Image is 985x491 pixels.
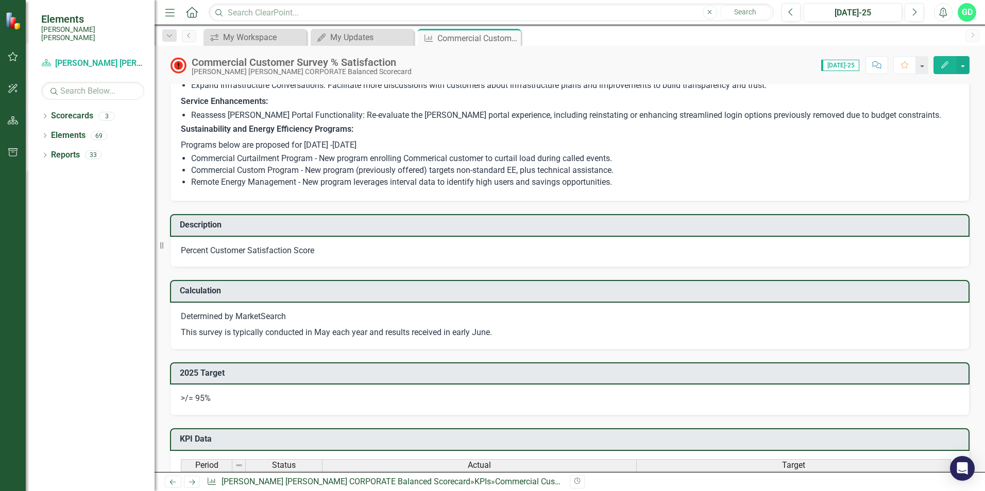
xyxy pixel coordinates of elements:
[41,58,144,69] a: [PERSON_NAME] [PERSON_NAME] CORPORATE Balanced Scorecard
[474,477,491,486] a: KPIs
[950,456,975,481] div: Open Intercom Messenger
[180,286,963,295] h3: Calculation
[191,153,959,165] li: Commercial Curtailment Program - New program enrolling Commerical customer to curtail load during...
[85,151,101,160] div: 33
[235,461,243,469] img: 8DAGhfEEPCf229AAAAAElFTkSuQmCC
[181,124,353,134] strong: Sustainability and Energy Efficiency Programs:
[170,57,186,74] img: Not Meeting Target
[330,31,411,44] div: My Updates
[51,110,93,122] a: Scorecards
[272,461,296,470] span: Status
[180,369,963,378] h3: 2025 Target
[209,4,774,22] input: Search ClearPoint...
[223,31,304,44] div: My Workspace
[192,68,412,76] div: [PERSON_NAME] [PERSON_NAME] CORPORATE Balanced Scorecard
[51,149,80,161] a: Reports
[720,5,771,20] button: Search
[222,477,470,486] a: [PERSON_NAME] [PERSON_NAME] CORPORATE Balanced Scorecard
[181,96,268,106] strong: Service Enhancements:
[181,246,316,255] span: Percent Customer Satisfaction Score ​
[41,13,144,25] span: Elements
[180,220,963,230] h3: Description
[98,112,115,120] div: 3
[206,31,304,44] a: My Workspace
[437,32,518,45] div: Commercial Customer Survey % Satisfaction​
[41,82,144,100] input: Search Below...
[195,461,218,470] span: Period
[807,7,898,19] div: [DATE]-25
[958,3,976,22] button: GD
[181,325,959,339] p: This survey is typically conducted in May each year and results received in early June.
[804,3,902,22] button: [DATE]-25
[180,434,963,444] h3: KPI Data
[41,25,144,42] small: [PERSON_NAME] [PERSON_NAME]
[181,311,959,325] p: Determined by MarketSearch
[181,137,959,151] p: Programs below are proposed for [DATE] -[DATE]
[51,130,86,142] a: Elements
[782,461,805,470] span: Target
[191,177,959,188] li: Remote Energy Management - New program leverages interval data to identify high users and savings...
[495,477,657,486] div: Commercial Customer Survey % Satisfaction​
[91,131,107,140] div: 69
[191,110,959,121] li: Reassess [PERSON_NAME] Portal Functionality: Re-evaluate the [PERSON_NAME] portal experience, inc...
[181,393,211,403] span: >/= 95%
[734,8,756,16] span: Search
[192,57,412,68] div: Commercial Customer Survey % Satisfaction​
[191,165,959,177] li: Commercial Custom Program - New program (previously offered) targets non-standard EE, plus techni...
[468,461,491,470] span: Actual
[821,60,859,71] span: [DATE]-25
[313,31,411,44] a: My Updates
[191,80,959,92] li: Expand Infrastructure Conversations: Facilitate more discussions with customers about infrastruct...
[5,12,23,30] img: ClearPoint Strategy
[207,476,562,488] div: » »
